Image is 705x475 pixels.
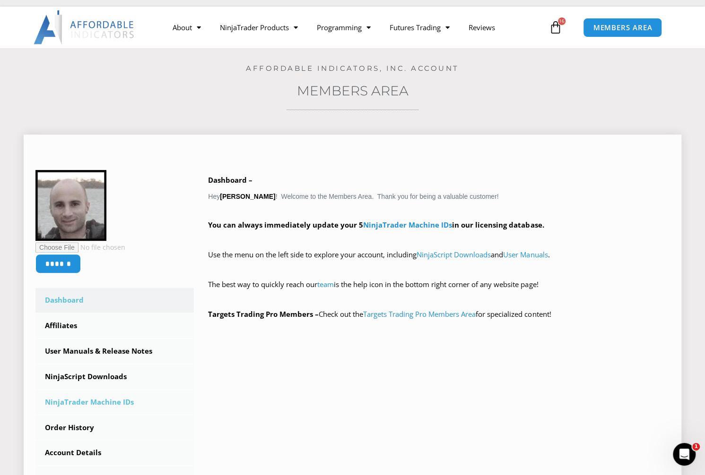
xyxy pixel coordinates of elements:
a: About [163,17,210,38]
a: NinjaTrader Machine IDs [35,390,194,415]
a: NinjaScript Downloads [417,250,491,259]
a: NinjaTrader Products [210,17,307,38]
a: Order History [35,416,194,440]
nav: Menu [163,17,547,38]
a: Dashboard [35,288,194,313]
a: User Manuals [503,250,548,259]
span: 16 [558,17,566,25]
a: team [317,280,334,289]
iframe: Intercom live chat [673,443,696,466]
a: Targets Trading Pro Members Area [363,309,476,319]
a: NinjaTrader Machine IDs [363,220,452,229]
p: Use the menu on the left side to explore your account, including and . [208,248,670,275]
p: The best way to quickly reach our is the help icon in the bottom right corner of any website page! [208,278,670,305]
a: Affiliates [35,314,194,338]
a: Affordable Indicators, Inc. Account [246,64,459,73]
strong: You can always immediately update your 5 in our licensing database. [208,220,544,229]
b: Dashboard – [208,175,252,185]
p: Check out the for specialized content! [208,308,670,321]
a: User Manuals & Release Notes [35,339,194,364]
a: Futures Trading [380,17,459,38]
img: 71d51b727fd0980defc0926a584480a80dca29e5385b7c6ff19b9310cf076714 [35,170,106,241]
span: 1 [692,443,700,450]
a: 16 [535,14,576,41]
strong: [PERSON_NAME] [220,193,275,200]
a: Reviews [459,17,505,38]
span: MEMBERS AREA [593,24,652,31]
a: Programming [307,17,380,38]
strong: Targets Trading Pro Members – [208,309,319,319]
a: MEMBERS AREA [583,18,662,37]
div: Hey ! Welcome to the Members Area. Thank you for being a valuable customer! [208,174,670,321]
a: NinjaScript Downloads [35,365,194,389]
img: LogoAI | Affordable Indicators – NinjaTrader [34,10,135,44]
a: Account Details [35,441,194,465]
a: Members Area [297,83,409,99]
